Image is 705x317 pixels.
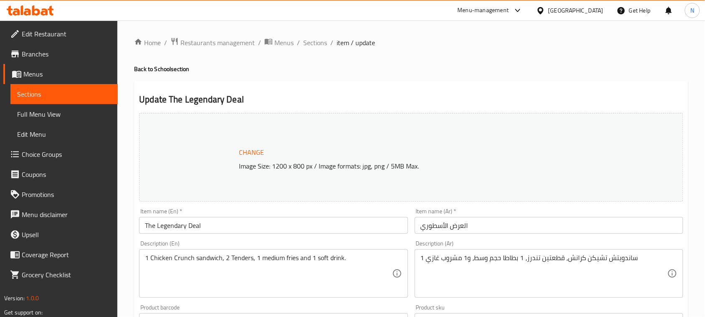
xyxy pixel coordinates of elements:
a: Upsell [3,225,118,245]
a: Menus [3,64,118,84]
h2: Update The Legendary Deal [139,93,683,106]
p: Image Size: 1200 x 800 px / Image formats: jpg, png / 5MB Max. [236,161,624,171]
a: Grocery Checklist [3,265,118,285]
img: 0935A846F7580096CD45BBE5D056761C [152,126,159,133]
span: Branches [22,49,111,59]
span: Edit Restaurant [22,29,111,39]
input: Enter name En [139,217,408,234]
a: Menu disclaimer [3,205,118,225]
span: N [690,6,694,15]
nav: breadcrumb [134,37,688,48]
a: Sections [303,38,327,48]
span: Menu disclaimer [22,210,111,220]
li: / [330,38,333,48]
h4: Back to School section [134,65,688,73]
a: Home [134,38,161,48]
a: Menus [264,37,294,48]
a: Full Menu View [10,104,118,124]
a: Choice Groups [3,144,118,164]
span: Change [239,146,264,158]
span: Upsell [22,230,111,240]
a: Coverage Report [3,245,118,265]
li: / [258,38,261,48]
a: Coupons [3,164,118,184]
textarea: 1 Chicken Crunch sandwich, 2 Tenders, 1 medium fries and 1 soft drink. [145,254,392,294]
span: Restaurants management [180,38,255,48]
a: Restaurants management [170,37,255,48]
span: Choice Groups [22,149,111,159]
span: Coupons [22,169,111,179]
a: Branches [3,44,118,64]
textarea: 1 ساندويتش تشيكن كرانش، قطعتين تندرز، 1 بطاطا حجم وسط، و1 مشروب غازي [421,254,667,294]
span: Menus [23,69,111,79]
span: item / update [337,38,375,48]
span: Menus [274,38,294,48]
li: / [164,38,167,48]
a: Edit Restaurant [3,24,118,44]
div: [GEOGRAPHIC_DATA] [548,6,604,15]
span: 1.0.0 [26,293,39,304]
span: Grocery Checklist [22,270,111,280]
span: Coverage Report [22,250,111,260]
span: Sections [17,89,111,99]
a: Promotions [3,184,118,205]
span: Edit Menu [17,129,111,139]
a: Sections [10,84,118,104]
div: Menu-management [458,5,509,15]
li: / [297,38,300,48]
button: Change [236,144,267,161]
a: Edit Menu [10,124,118,144]
input: Enter name Ar [415,217,683,234]
span: Version: [4,293,25,304]
span: Full Menu View [17,109,111,119]
span: Promotions [22,189,111,199]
